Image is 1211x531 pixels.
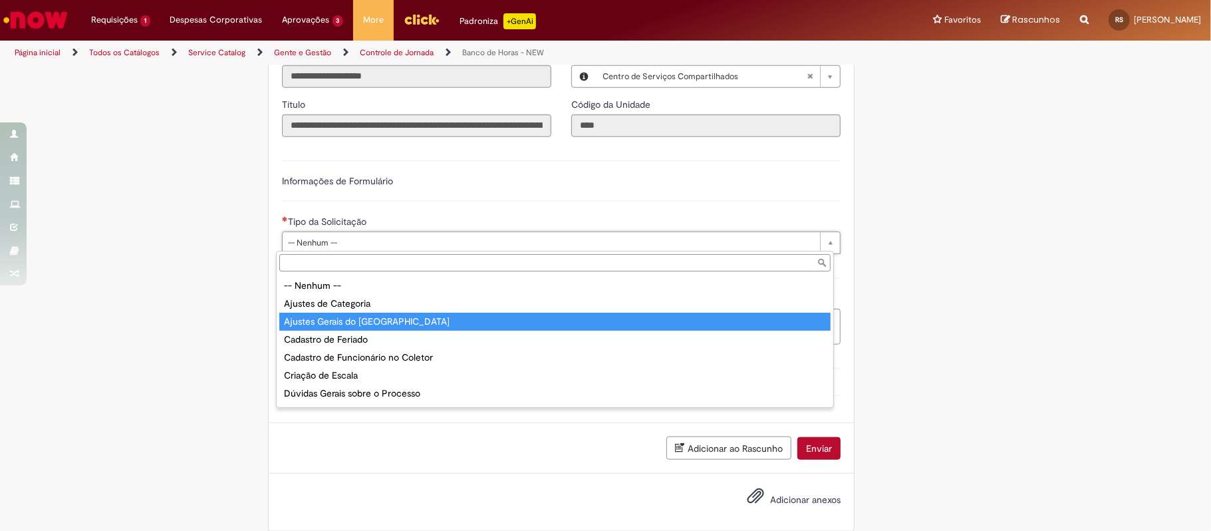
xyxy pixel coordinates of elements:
[279,367,831,385] div: Criação de Escala
[279,385,831,403] div: Dúvidas Gerais sobre o Processo
[279,331,831,349] div: Cadastro de Feriado
[279,295,831,313] div: Ajustes de Categoria
[279,403,831,421] div: Ponto Web/Mobile
[279,313,831,331] div: Ajustes Gerais do [GEOGRAPHIC_DATA]
[279,277,831,295] div: -- Nenhum --
[277,274,833,407] ul: Tipo da Solicitação
[279,349,831,367] div: Cadastro de Funcionário no Coletor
